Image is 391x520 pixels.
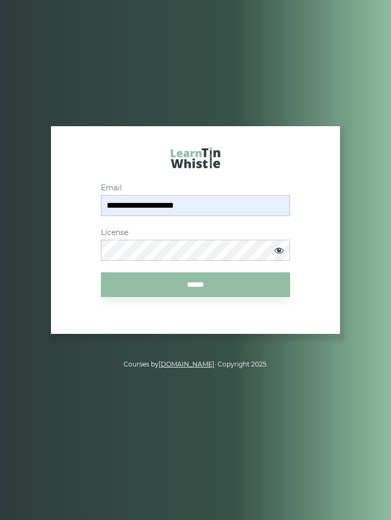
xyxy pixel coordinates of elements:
[16,359,375,370] p: Courses by · Copyright 2025.
[171,147,220,168] img: LearnTinWhistle.com
[171,147,220,174] a: LearnTinWhistle.com
[101,228,290,237] label: License
[159,360,214,368] a: [DOMAIN_NAME]
[101,183,290,192] label: Email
